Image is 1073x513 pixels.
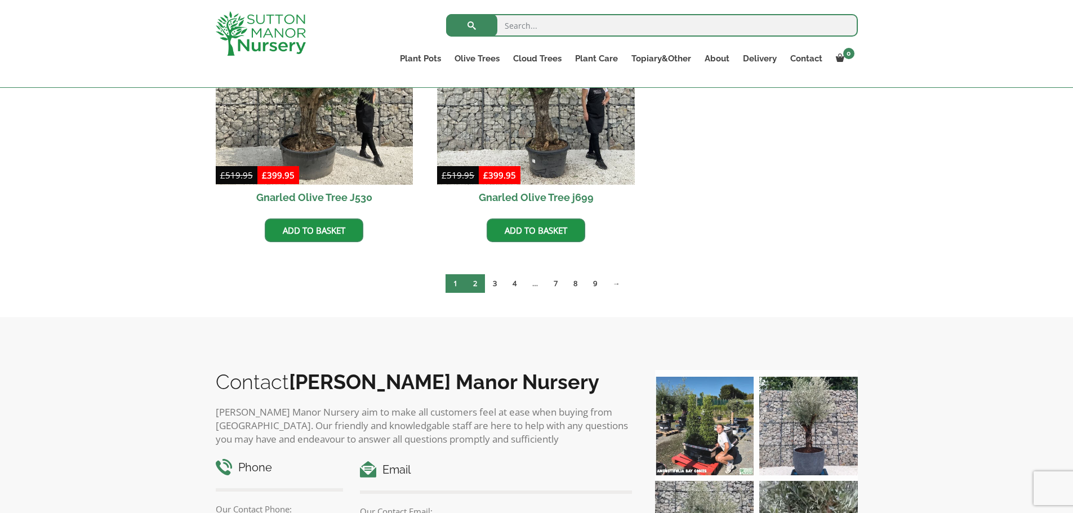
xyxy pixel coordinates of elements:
[216,185,413,210] h2: Gnarled Olive Tree J530
[546,274,566,293] a: Page 7
[625,51,698,66] a: Topiary&Other
[220,169,225,181] span: £
[262,169,295,181] bdi: 399.95
[393,51,448,66] a: Plant Pots
[655,377,754,475] img: Our elegant & picturesque Angustifolia Cones are an exquisite addition to your Bay Tree collectio...
[568,51,625,66] a: Plant Care
[442,169,474,181] bdi: 519.95
[487,218,585,242] a: Add to basket: “Gnarled Olive Tree j699”
[262,169,267,181] span: £
[759,377,858,475] img: A beautiful multi-stem Spanish Olive tree potted in our luxurious fibre clay pots 😍😍
[524,274,546,293] span: …
[446,14,858,37] input: Search...
[736,51,783,66] a: Delivery
[585,274,605,293] a: Page 9
[506,51,568,66] a: Cloud Trees
[448,51,506,66] a: Olive Trees
[698,51,736,66] a: About
[843,48,854,59] span: 0
[265,218,363,242] a: Add to basket: “Gnarled Olive Tree J530”
[783,51,829,66] a: Contact
[360,461,632,479] h4: Email
[446,274,465,293] span: Page 1
[829,51,858,66] a: 0
[505,274,524,293] a: Page 4
[485,274,505,293] a: Page 3
[465,274,485,293] a: Page 2
[289,370,599,394] b: [PERSON_NAME] Manor Nursery
[216,370,633,394] h2: Contact
[605,274,628,293] a: →
[442,169,447,181] span: £
[216,274,858,297] nav: Product Pagination
[483,169,516,181] bdi: 399.95
[437,185,635,210] h2: Gnarled Olive Tree j699
[566,274,585,293] a: Page 8
[483,169,488,181] span: £
[216,459,344,476] h4: Phone
[220,169,253,181] bdi: 519.95
[216,405,633,446] p: [PERSON_NAME] Manor Nursery aim to make all customers feel at ease when buying from [GEOGRAPHIC_D...
[216,11,306,56] img: logo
